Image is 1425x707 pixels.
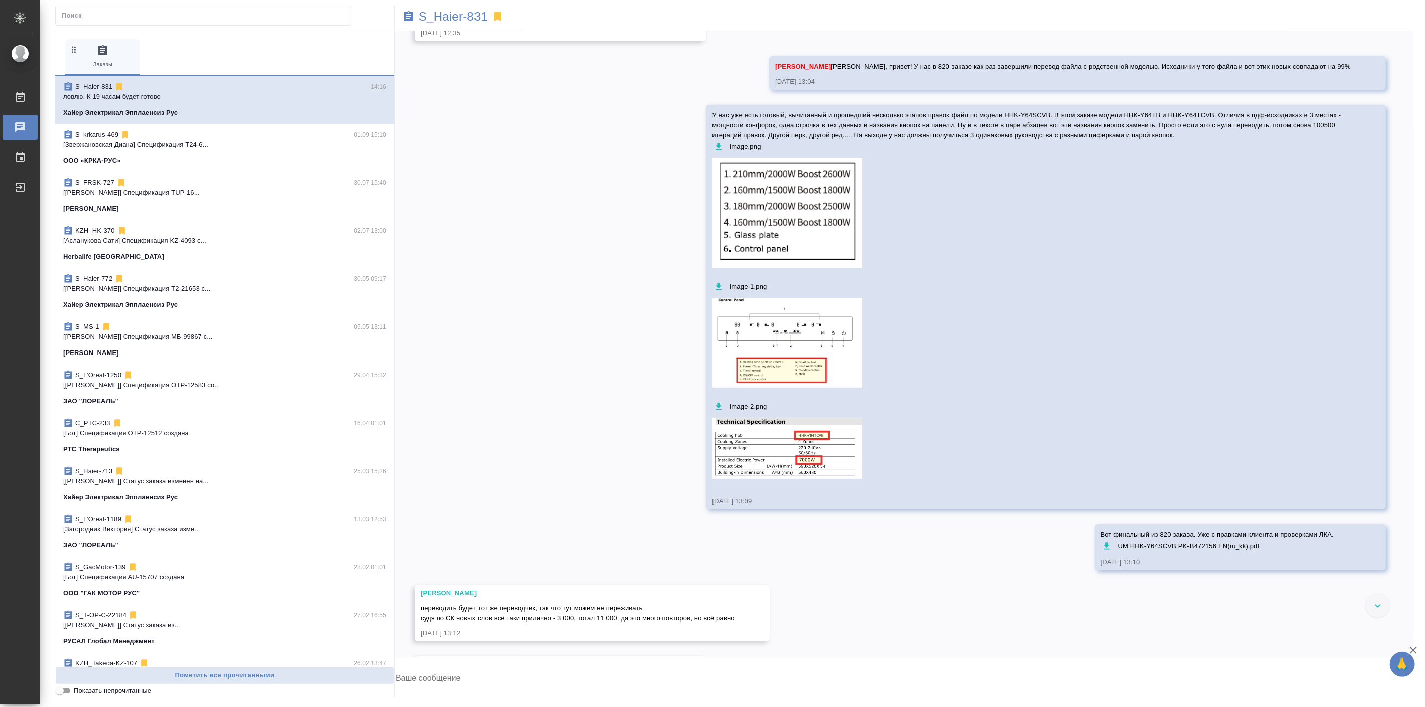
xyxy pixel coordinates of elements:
button: Скачать [712,140,725,153]
a: S_Haier-831 [419,12,488,22]
p: 05.05 13:11 [354,322,386,332]
div: [DATE] 13:04 [775,77,1351,87]
p: [[PERSON_NAME]] Спецификация МБ-99867 с... [63,332,386,342]
svg: Отписаться [128,610,138,620]
svg: Отписаться [139,658,149,668]
button: Пометить все прочитанными [55,667,394,684]
p: 01.09 15:10 [354,130,386,140]
span: Показать непрочитанные [74,686,151,696]
p: 26.02 13:47 [354,658,386,668]
svg: Отписаться [117,226,127,236]
p: S_Haier-713 [75,466,112,476]
p: 30.07 15:40 [354,178,386,188]
p: [Асланукова Сати] Спецификация KZ-4093 с... [63,236,386,246]
p: S_krkarus-469 [75,130,118,140]
span: image.png [730,142,761,152]
p: S_MS-1 [75,322,99,332]
p: Herbalife [GEOGRAPHIC_DATA] [63,252,164,262]
svg: Отписаться [128,562,138,572]
div: KZH_Takeda-KZ-10726.02 13:47[[PERSON_NAME]] Спецификация KZ-3627 с...Takeda KZ [55,652,394,700]
div: S_L’Oreal-125029.04 15:32[[PERSON_NAME]] Спецификация OTP-12583 со...ЗАО "ЛОРЕАЛЬ" [55,364,394,412]
p: KZH_Takeda-KZ-107 [75,658,137,668]
svg: Отписаться [123,370,133,380]
p: Хайер Электрикал Эпплаенсиз Рус [63,492,178,502]
p: S_L’Oreal-1189 [75,514,121,524]
p: S_Haier-831 [75,82,112,92]
span: [PERSON_NAME], привет! У нас в 820 заказе как раз завершили перевод файла с родственной моделью. ... [775,63,1351,70]
img: image.png [712,158,862,268]
svg: Зажми и перетащи, чтобы поменять порядок вкладок [69,45,79,54]
p: S_GacMotor-139 [75,562,126,572]
p: S_FRSK-727 [75,178,114,188]
input: Поиск [62,9,351,23]
div: [DATE] 12:35 [421,28,671,38]
span: 🙏 [1394,654,1411,675]
span: Пометить все прочитанными [61,670,389,681]
button: 🙏 [1390,652,1415,677]
p: 14:16 [371,82,386,92]
p: S_L’Oreal-1250 [75,370,121,380]
p: [[PERSON_NAME]] Спецификация TUP-16... [63,188,386,198]
div: [DATE] 13:12 [421,628,735,638]
span: [PERSON_NAME] [775,63,831,70]
span: переводить будет тот же переводчик, так что тут можем не переживать судя по СК новых слов всё так... [421,604,735,622]
div: KZH_HK-37002.07 13:00[Асланукова Сати] Спецификация KZ-4093 с...Herbalife [GEOGRAPHIC_DATA] [55,220,394,268]
p: Хайер Электрикал Эпплаенсиз Рус [63,108,178,118]
p: [PERSON_NAME] [63,348,119,358]
p: 13.03 12:53 [354,514,386,524]
div: S_GacMotor-13928.02 01:01[Бот] Спецификация AU-15707 созданаООО "ГАК МОТОР РУС" [55,556,394,604]
p: 25.03 15:26 [354,466,386,476]
svg: Отписаться [114,82,124,92]
button: Скачать [712,281,725,293]
div: S_MS-105.05 13:11[[PERSON_NAME]] Спецификация МБ-99867 с...[PERSON_NAME] [55,316,394,364]
img: image-2.png [712,418,862,479]
div: S_krkarus-46901.09 15:10[Звержановская Диана] Спецификация T24-6...ООО «КРКА-РУС» [55,124,394,172]
div: S_T-OP-C-2218427.02 16:55[[PERSON_NAME]] Статус заказа из...РУСАЛ Глобал Менеджмент [55,604,394,652]
img: image-1.png [712,298,862,388]
svg: Отписаться [116,178,126,188]
p: 16.04 01:01 [354,418,386,428]
button: Скачать [1101,540,1113,552]
div: S_Haier-77230.05 09:17[[PERSON_NAME]] Спецификация Т2-21653 с...Хайер Электрикал Эпплаенсиз Рус [55,268,394,316]
span: Заказы [69,45,136,69]
svg: Отписаться [120,130,130,140]
p: KZH_HK-370 [75,226,115,236]
p: [[PERSON_NAME]] Статус заказа из... [63,620,386,630]
p: 28.02 01:01 [354,562,386,572]
div: S_Haier-83114:16ловлю. К 19 часам будет готовоХайер Электрикал Эпплаенсиз Рус [55,76,394,124]
p: [Загородних Виктория] Статус заказа изме... [63,524,386,534]
p: [[PERSON_NAME]] Спецификация OTP-12583 со... [63,380,386,390]
p: ЗАО "ЛОРЕАЛЬ" [63,396,118,406]
p: 30.05 09:17 [354,274,386,284]
svg: Отписаться [114,274,124,284]
span: Вот финальный из 820 заказа. Уже с правками клиента и проверками ЛКА. [1101,530,1351,540]
button: Скачать [712,400,725,413]
p: S_T-OP-C-22184 [75,610,126,620]
p: [Звержановская Диана] Спецификация T24-6... [63,140,386,150]
svg: Отписаться [123,514,133,524]
p: 27.02 16:55 [354,610,386,620]
div: S_FRSK-72730.07 15:40[[PERSON_NAME]] Спецификация TUP-16...[PERSON_NAME] [55,172,394,220]
p: PTC Therapeutics [63,444,120,454]
svg: Отписаться [101,322,111,332]
p: Хайер Электрикал Эпплаенсиз Рус [63,300,178,310]
p: C_PTC-233 [75,418,110,428]
span: UM HHK-Y64SCVB PK-B472156 EN(ru_kk).pdf [1118,541,1260,551]
div: C_PTC-23316.04 01:01[Бот] Спецификация OTP-12512 созданаPTC Therapeutics [55,412,394,460]
p: ООО «КРКА-РУС» [63,156,121,166]
svg: Отписаться [114,466,124,476]
span: У нас уже есть готовый, вычитанный и прошедший несколько этапов правок файл по модели HHK-Y64SCVB... [712,110,1351,140]
p: 29.04 15:32 [354,370,386,380]
p: S_Haier-772 [75,274,112,284]
p: [Бот] Спецификация AU-15707 создана [63,572,386,582]
div: [PERSON_NAME] [421,588,735,598]
p: ООО "ГАК МОТОР РУС" [63,588,140,598]
p: [[PERSON_NAME]] Статус заказа изменен на... [63,476,386,486]
p: РУСАЛ Глобал Менеджмент [63,636,155,646]
span: image-1.png [730,282,767,292]
div: [DATE] 13:09 [712,496,1351,506]
span: image-2.png [730,402,767,412]
p: [[PERSON_NAME]] Спецификация Т2-21653 с... [63,284,386,294]
svg: Отписаться [112,418,122,428]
